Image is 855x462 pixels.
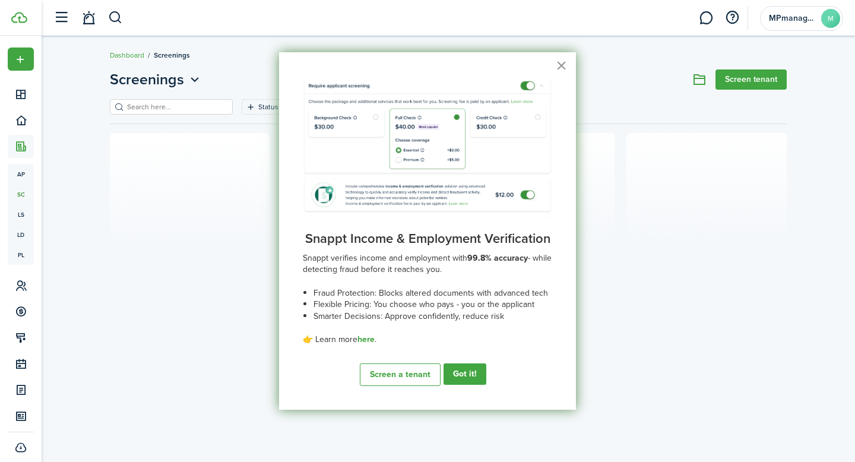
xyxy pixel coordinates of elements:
[110,69,202,90] button: Open menu
[303,231,552,246] h3: Snappt Income & Employment Verification
[556,56,567,75] button: Close
[110,50,144,61] a: Dashboard
[8,164,34,184] span: ap
[242,99,286,115] filter-tag: Open filter
[77,3,100,33] a: Notifications
[695,3,717,33] a: Messaging
[11,12,27,23] img: TenantCloud
[258,102,278,112] filter-tag-label: Status
[821,9,840,28] avatar-text: M
[50,7,72,29] button: Open sidebar
[375,333,376,346] span: .
[467,252,528,264] strong: 99.8% accuracy
[8,184,34,204] span: sc
[360,363,441,386] button: Screen a tenant
[303,252,554,276] span: - while detecting fraud before it reaches you.
[303,333,357,346] span: 👉 Learn more
[722,8,742,28] button: Open resource center
[124,102,229,113] input: Search here...
[769,14,816,23] span: MPmanagementpartners
[715,69,787,90] a: Screen tenant
[108,8,123,28] button: Search
[303,252,467,264] span: Snappt verifies income and employment with
[8,245,34,265] span: pl
[8,224,34,245] span: ld
[313,287,552,299] li: Fraud Protection: Blocks altered documents with advanced tech
[357,333,375,346] a: here
[110,69,184,90] span: Screenings
[8,48,34,71] button: Open menu
[444,363,486,385] button: Got it!
[154,50,190,61] span: Screenings
[313,299,552,311] li: Flexible Pricing: You choose who pays - you or the applicant
[110,69,202,90] leasing-header-page-nav: Screenings
[8,204,34,224] span: ls
[313,311,552,322] li: Smarter Decisions: Approve confidently, reduce risk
